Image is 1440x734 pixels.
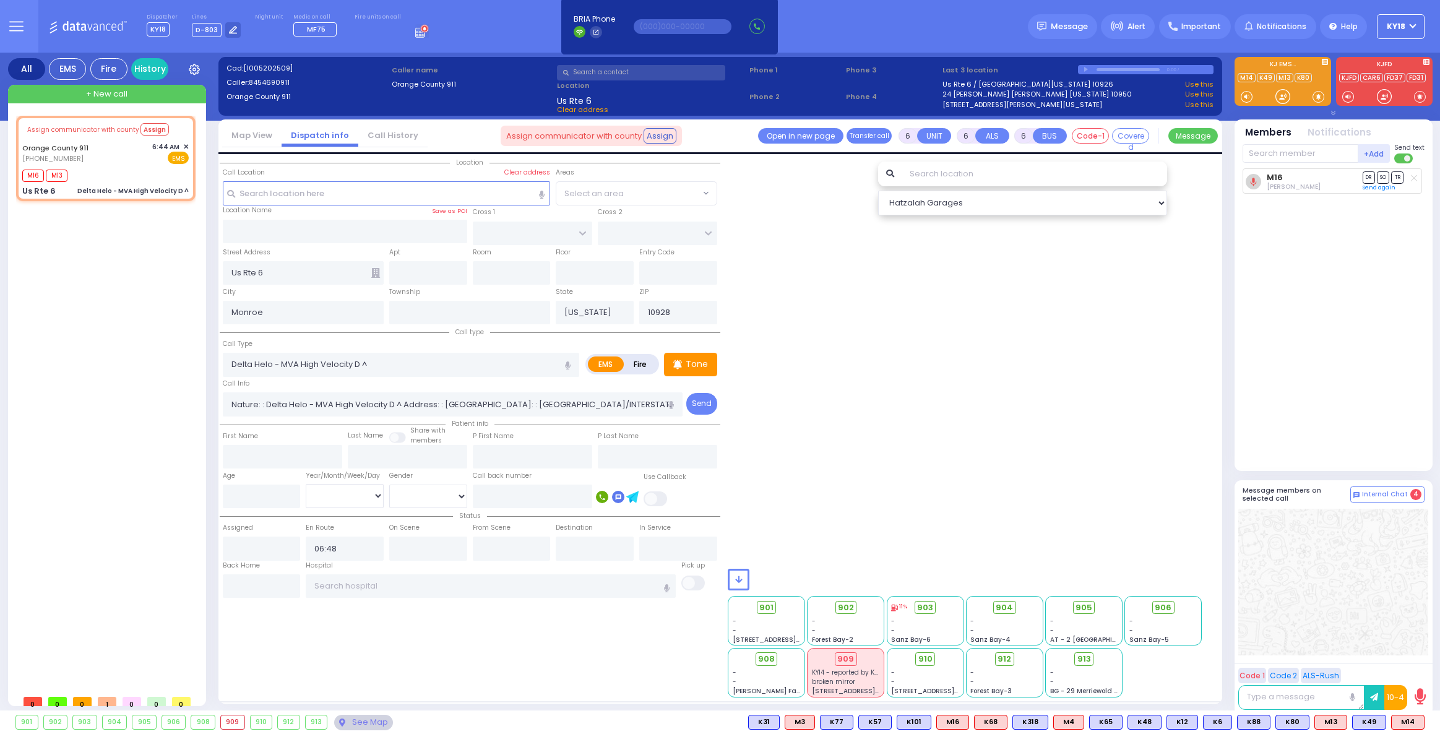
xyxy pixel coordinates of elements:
label: Use Callback [644,472,686,482]
label: Location [557,80,746,91]
a: M14 [1238,73,1256,82]
div: 909 [835,652,857,666]
div: 902 [44,715,67,729]
span: Lazer Schwimmer [1267,182,1321,191]
label: Call Type [223,339,252,349]
span: KY18 [147,22,170,37]
label: KJ EMS... [1235,61,1331,70]
span: Phone 3 [846,65,938,76]
span: Clear address [557,105,608,114]
label: Caller name [392,65,553,76]
span: 901 [759,602,774,614]
div: EMS [49,58,86,80]
span: 908 [758,653,775,665]
span: - [891,677,895,686]
label: Age [223,471,235,481]
label: Fire [623,356,658,372]
input: Search location [902,162,1167,186]
span: - [1129,626,1133,635]
span: 1 [98,697,116,706]
div: K80 [1275,715,1309,730]
input: (000)000-00000 [634,19,731,34]
span: Assign communicator with county [506,130,642,142]
span: Message [1051,20,1088,33]
label: Pick up [681,561,705,571]
span: 912 [998,653,1011,665]
span: - [733,677,736,686]
span: Internal Chat [1362,490,1408,499]
label: Street Address [223,248,270,257]
a: K80 [1295,73,1312,82]
span: 904 [996,602,1013,614]
span: Phone 2 [749,92,842,102]
div: 913 [306,715,327,729]
a: Open in new page [758,128,843,144]
button: Notifications [1308,126,1371,140]
input: Search location here [223,181,551,205]
a: Use this [1185,79,1214,90]
div: 906 [162,715,186,729]
div: BLS [1237,715,1270,730]
label: On Scene [389,523,420,533]
label: Call Info [223,379,249,389]
div: K88 [1237,715,1270,730]
label: Orange County 911 [392,79,553,90]
span: EMS [168,152,189,164]
div: K68 [974,715,1007,730]
a: FD37 [1384,73,1405,82]
label: Cad: [226,63,387,74]
div: K101 [897,715,931,730]
label: Orange County 911 [226,92,387,102]
div: K48 [1127,715,1162,730]
label: Caller: [226,77,387,88]
button: Code 1 [1238,668,1266,683]
span: - [812,616,816,626]
label: Clear address [504,168,550,178]
span: [STREET_ADDRESS][PERSON_NAME] [812,686,929,696]
img: comment-alt.png [1353,492,1360,498]
a: Call History [358,129,428,141]
span: [STREET_ADDRESS][PERSON_NAME] [733,635,850,644]
div: 901 [16,715,38,729]
span: Forest Bay-3 [970,686,1012,696]
button: ALS-Rush [1301,668,1341,683]
div: ALS [785,715,815,730]
img: Logo [49,19,131,34]
span: AT - 2 [GEOGRAPHIC_DATA] [1050,635,1142,644]
button: KY18 [1377,14,1425,39]
span: Other building occupants [371,268,380,278]
span: BG - 29 Merriewold S. [1050,686,1119,696]
span: 0 [172,697,191,706]
span: 0 [48,697,67,706]
div: 912 [278,715,300,729]
label: Assigned [223,523,253,533]
div: M3 [785,715,815,730]
button: 10-4 [1384,685,1407,710]
span: - [812,626,816,635]
span: - [1129,616,1133,626]
label: Cross 2 [598,207,623,217]
span: [PHONE_NUMBER] [22,153,84,163]
div: M13 [1314,715,1347,730]
span: 902 [838,602,854,614]
button: ALS [975,128,1009,144]
div: 909 [221,715,244,729]
small: Share with [410,426,446,435]
label: Hospital [306,561,333,571]
div: 11% [891,603,907,611]
span: broken mirror [812,677,855,686]
div: BLS [1012,715,1048,730]
div: M14 [1391,715,1425,730]
div: ALS [1391,715,1425,730]
button: Internal Chat 4 [1350,486,1425,503]
button: Code-1 [1072,128,1109,144]
label: Floor [556,248,571,257]
span: 905 [1076,602,1092,614]
label: Night unit [255,14,283,21]
span: - [970,626,974,635]
label: P First Name [473,431,514,441]
div: BLS [748,715,780,730]
div: Us Rte 6 [22,185,56,197]
span: D-803 [192,23,222,37]
div: BLS [1352,715,1386,730]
